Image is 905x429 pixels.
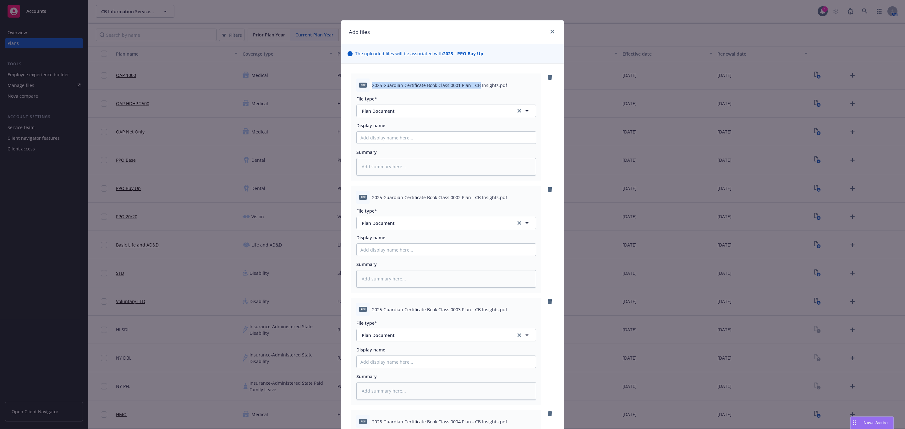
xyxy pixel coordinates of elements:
input: Add display name here... [357,356,536,368]
span: 2025 Guardian Certificate Book Class 0001 Plan - CB Insights.pdf [372,82,507,89]
a: clear selection [516,107,523,115]
span: Summary [356,261,377,267]
input: Add display name here... [357,132,536,144]
span: Summary [356,373,377,379]
button: Plan Documentclear selection [356,217,536,229]
h1: Add files [349,28,370,36]
span: Summary [356,149,377,155]
span: The uploaded files will be associated with [355,50,483,57]
a: remove [546,410,554,417]
span: pdf [359,419,367,424]
span: pdf [359,83,367,87]
strong: 2025 - PPO Buy Up [443,51,483,57]
span: Display name [356,122,385,128]
span: Plan Document [362,332,507,339]
span: Display name [356,235,385,241]
span: 2025 Guardian Certificate Book Class 0003 Plan - CB Insights.pdf [372,306,507,313]
a: remove [546,73,554,81]
a: clear selection [516,219,523,227]
span: File type* [356,96,377,102]
button: Plan Documentclear selection [356,329,536,341]
button: Nova Assist [850,416,894,429]
a: clear selection [516,331,523,339]
span: Nova Assist [864,420,888,425]
span: Plan Document [362,108,507,114]
span: File type* [356,208,377,214]
span: 2025 Guardian Certificate Book Class 0004 Plan - CB Insights.pdf [372,418,507,425]
span: File type* [356,320,377,326]
div: Drag to move [851,417,858,429]
span: pdf [359,195,367,199]
span: 2025 Guardian Certificate Book Class 0002 Plan - CB Insights.pdf [372,194,507,201]
a: remove [546,298,554,305]
input: Add display name here... [357,244,536,256]
button: Plan Documentclear selection [356,105,536,117]
span: Display name [356,347,385,353]
span: Plan Document [362,220,507,226]
a: remove [546,186,554,193]
a: close [549,28,556,35]
span: pdf [359,307,367,312]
